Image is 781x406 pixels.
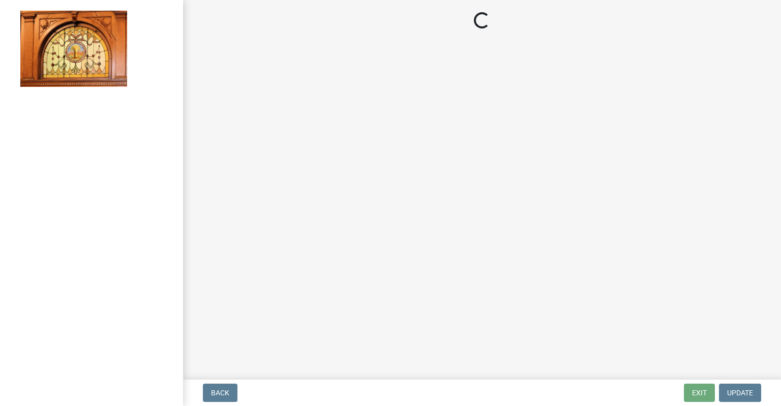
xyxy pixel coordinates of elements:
span: Update [727,389,753,397]
img: Jasper County, Indiana [20,11,127,87]
button: Exit [684,384,715,402]
button: Back [203,384,237,402]
span: Back [211,389,229,397]
button: Update [719,384,761,402]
